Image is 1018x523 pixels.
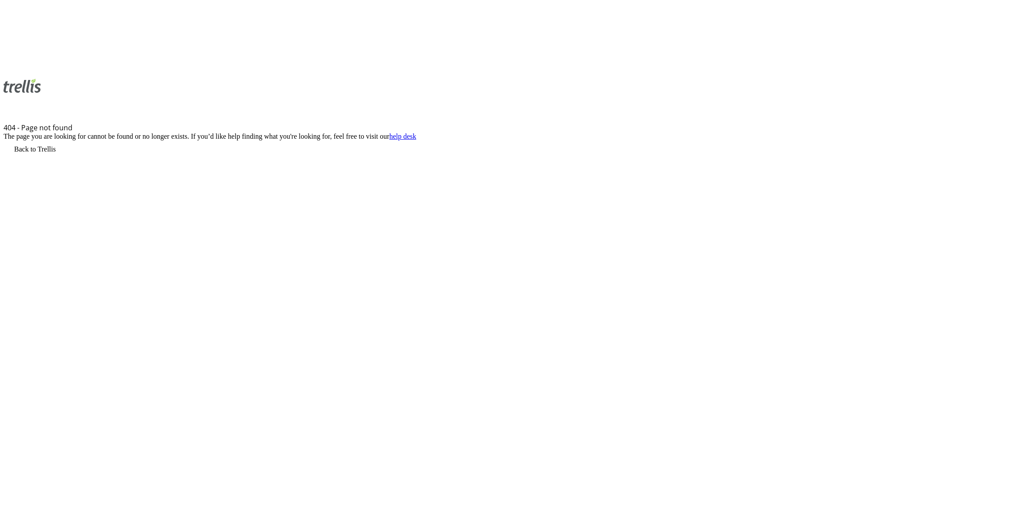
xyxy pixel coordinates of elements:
[4,123,1014,133] div: 404 - Page not found
[4,133,1014,140] div: The page you are looking for cannot be found or no longer exists. If you’d like help finding what...
[4,79,41,93] img: Trellis Logo
[389,133,416,140] a: help desk
[4,140,66,158] a: Back to Trellis
[14,145,56,153] span: Back to Trellis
